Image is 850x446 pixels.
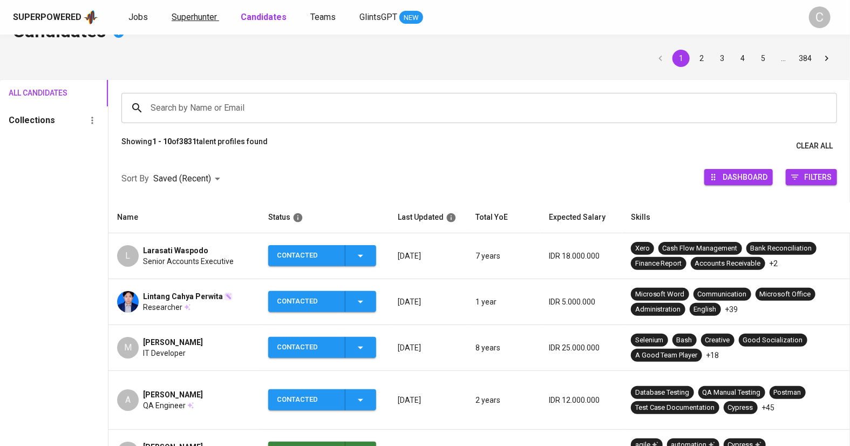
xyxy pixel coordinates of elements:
[310,11,338,24] a: Teams
[786,169,837,185] button: Filters
[9,113,55,128] h6: Collections
[549,296,614,307] p: IDR 5.000.000
[108,202,260,233] th: Name
[277,291,336,312] div: Contacted
[467,202,540,233] th: Total YoE
[152,137,172,146] b: 1 - 10
[179,137,196,146] b: 3831
[117,245,139,267] div: L
[795,50,815,67] button: Go to page 384
[760,289,811,300] div: Microsoft Office
[743,335,803,346] div: Good Socialization
[153,172,211,185] p: Saved (Recent)
[143,291,223,302] span: Lintang Cahya Perwita
[818,50,835,67] button: Go to next page
[143,245,208,256] span: Larasati Waspodo
[128,11,150,24] a: Jobs
[804,170,832,184] span: Filters
[703,388,761,398] div: QA Manual Testing
[277,389,336,410] div: Contacted
[704,169,773,185] button: Dashboard
[153,169,224,189] div: Saved (Recent)
[268,389,376,410] button: Contacted
[475,251,532,261] p: 7 years
[549,342,614,353] p: IDR 25.000.000
[143,337,203,348] span: [PERSON_NAME]
[809,6,831,28] div: C
[635,350,698,361] div: A Good Team Player
[9,86,52,100] span: All Candidates
[121,136,268,156] p: Showing of talent profiles found
[398,342,458,353] p: [DATE]
[398,395,458,406] p: [DATE]
[706,350,719,361] p: +18
[143,302,182,313] span: Researcher
[277,337,336,358] div: Contacted
[540,202,622,233] th: Expected Salary
[774,388,801,398] div: Postman
[310,12,336,22] span: Teams
[143,389,203,400] span: [PERSON_NAME]
[359,12,397,22] span: GlintsGPT
[117,389,139,411] div: A
[694,305,717,315] div: English
[224,292,233,301] img: magic_wand.svg
[650,50,837,67] nav: pagination navigation
[635,244,650,254] div: Xero
[770,258,778,269] p: +2
[121,172,149,185] p: Sort By
[475,342,532,353] p: 8 years
[728,403,753,413] div: Cypress
[635,289,685,300] div: Microsoft Word
[475,296,532,307] p: 1 year
[398,296,458,307] p: [DATE]
[277,245,336,266] div: Contacted
[268,291,376,312] button: Contacted
[389,202,467,233] th: Last Updated
[725,304,738,315] p: +39
[117,291,139,313] img: 2949ce7d669c6a87ebe6677609fc0873.jpg
[762,402,775,413] p: +45
[698,289,747,300] div: Communication
[398,251,458,261] p: [DATE]
[723,170,767,184] span: Dashboard
[635,305,681,315] div: Administration
[399,12,423,23] span: NEW
[672,50,690,67] button: page 1
[754,50,772,67] button: Go to page 5
[695,259,761,269] div: Accounts Receivable
[260,202,389,233] th: Status
[13,11,81,24] div: Superpowered
[734,50,751,67] button: Go to page 4
[635,335,664,346] div: Selenium
[792,136,837,156] button: Clear All
[241,12,287,22] b: Candidates
[663,244,738,254] div: Cash Flow Management
[117,337,139,359] div: M
[172,11,219,24] a: Superhunter
[693,50,710,67] button: Go to page 2
[268,337,376,358] button: Contacted
[13,9,98,25] a: Superpoweredapp logo
[635,403,715,413] div: Test Case Documentation
[713,50,731,67] button: Go to page 3
[635,388,690,398] div: Database Testing
[241,11,289,24] a: Candidates
[128,12,148,22] span: Jobs
[84,9,98,25] img: app logo
[268,245,376,266] button: Contacted
[359,11,423,24] a: GlintsGPT NEW
[775,53,792,64] div: …
[549,251,614,261] p: IDR 18.000.000
[796,139,833,153] span: Clear All
[705,335,730,346] div: Creative
[635,259,682,269] div: Finance Report
[143,400,186,411] span: QA Engineer
[172,12,217,22] span: Superhunter
[751,244,812,254] div: Bank Reconciliation
[549,395,614,406] p: IDR 12.000.000
[475,395,532,406] p: 2 years
[143,348,186,359] span: IT Developer
[143,256,234,267] span: Senior Accounts Executive
[677,335,692,346] div: Bash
